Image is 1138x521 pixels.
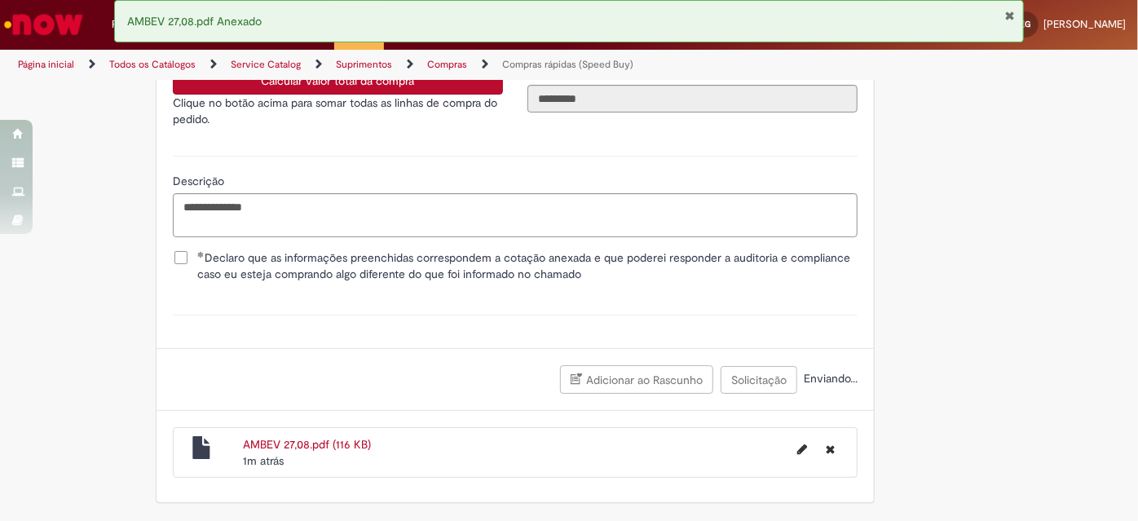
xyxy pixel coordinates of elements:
[1043,17,1126,31] span: [PERSON_NAME]
[231,58,301,71] a: Service Catalog
[18,58,74,71] a: Página inicial
[2,8,86,41] img: ServiceNow
[816,436,845,462] button: Excluir AMBEV 27,08.pdf
[527,85,858,113] input: Valor Total (REAL)
[427,58,467,71] a: Compras
[197,249,858,282] span: Declaro que as informações preenchidas correspondem a cotação anexada e que poderei responder a a...
[502,58,633,71] a: Compras rápidas (Speed Buy)
[173,174,227,188] span: Descrição
[109,58,196,71] a: Todos os Catálogos
[243,453,284,468] time: 27/08/2025 16:10:28
[12,50,747,80] ul: Trilhas de página
[173,95,503,127] p: Clique no botão acima para somar todas as linhas de compra do pedido.
[336,58,392,71] a: Suprimentos
[1021,19,1031,29] span: EG
[127,14,262,29] span: AMBEV 27,08.pdf Anexado
[1004,9,1015,22] button: Fechar Notificação
[173,193,858,237] textarea: Descrição
[801,371,858,386] span: Enviando...
[197,251,205,258] span: Obrigatório Preenchido
[243,437,371,452] a: AMBEV 27,08.pdf (116 KB)
[243,453,284,468] span: 1m atrás
[173,67,503,95] button: Calcular valor total da compra
[112,16,169,33] span: Requisições
[787,436,817,462] button: Editar nome de arquivo AMBEV 27,08.pdf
